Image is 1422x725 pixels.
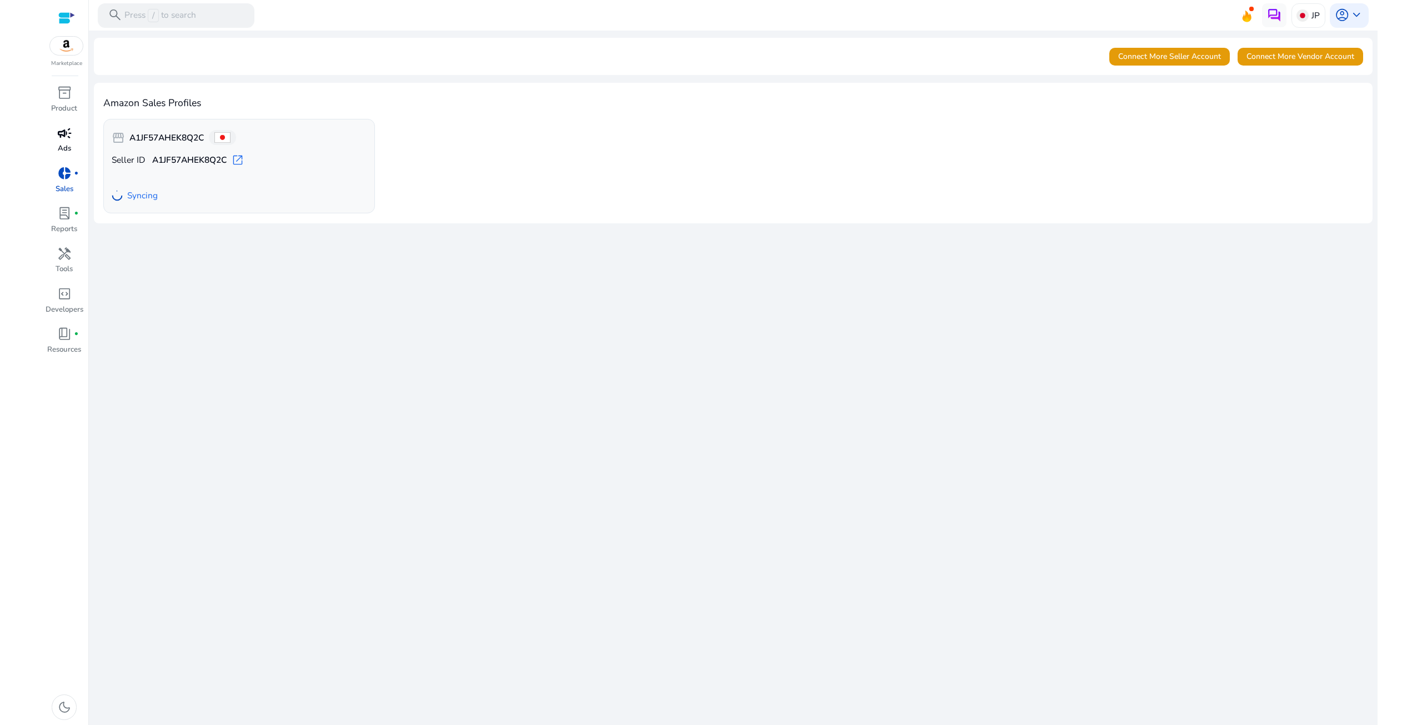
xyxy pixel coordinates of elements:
[1296,9,1309,22] img: jp.svg
[1118,51,1221,62] span: Connect More Seller Account
[1246,51,1354,62] span: Connect More Vendor Account
[108,8,122,22] span: search
[74,211,79,216] span: fiber_manual_record
[57,206,72,221] span: lab_profile
[47,344,81,356] p: Resources
[51,224,77,235] p: Reports
[1109,48,1230,66] button: Connect More Seller Account
[58,143,71,154] p: Ads
[51,59,82,68] p: Marketplace
[129,132,204,144] b: A1JF57AHEK8Q2C
[1311,6,1320,25] p: JP
[57,86,72,100] span: inventory_2
[127,189,158,202] span: Syncing
[46,304,83,316] p: Developers
[44,244,84,284] a: handymanTools
[1238,48,1363,66] button: Connect More Vendor Account
[152,154,227,166] b: A1JF57AHEK8Q2C
[44,164,84,204] a: donut_smallfiber_manual_recordSales
[1335,8,1349,22] span: account_circle
[44,324,84,364] a: book_4fiber_manual_recordResources
[44,83,84,123] a: inventory_2Product
[44,123,84,163] a: campaignAds
[57,247,72,261] span: handyman
[74,171,79,176] span: fiber_manual_record
[57,327,72,341] span: book_4
[51,103,77,114] p: Product
[232,154,244,166] span: open_in_new
[112,154,145,166] span: Seller ID
[56,264,73,275] p: Tools
[56,184,73,195] p: Sales
[50,37,83,55] img: amazon.svg
[124,9,196,22] p: Press to search
[57,700,72,714] span: dark_mode
[112,131,125,144] span: storefront
[57,166,72,181] span: donut_small
[57,287,72,301] span: code_blocks
[44,284,84,324] a: code_blocksDevelopers
[74,332,79,337] span: fiber_manual_record
[148,9,158,22] span: /
[103,97,1363,109] h4: Amazon Sales Profiles
[44,204,84,244] a: lab_profilefiber_manual_recordReports
[57,126,72,141] span: campaign
[1349,8,1364,22] span: keyboard_arrow_down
